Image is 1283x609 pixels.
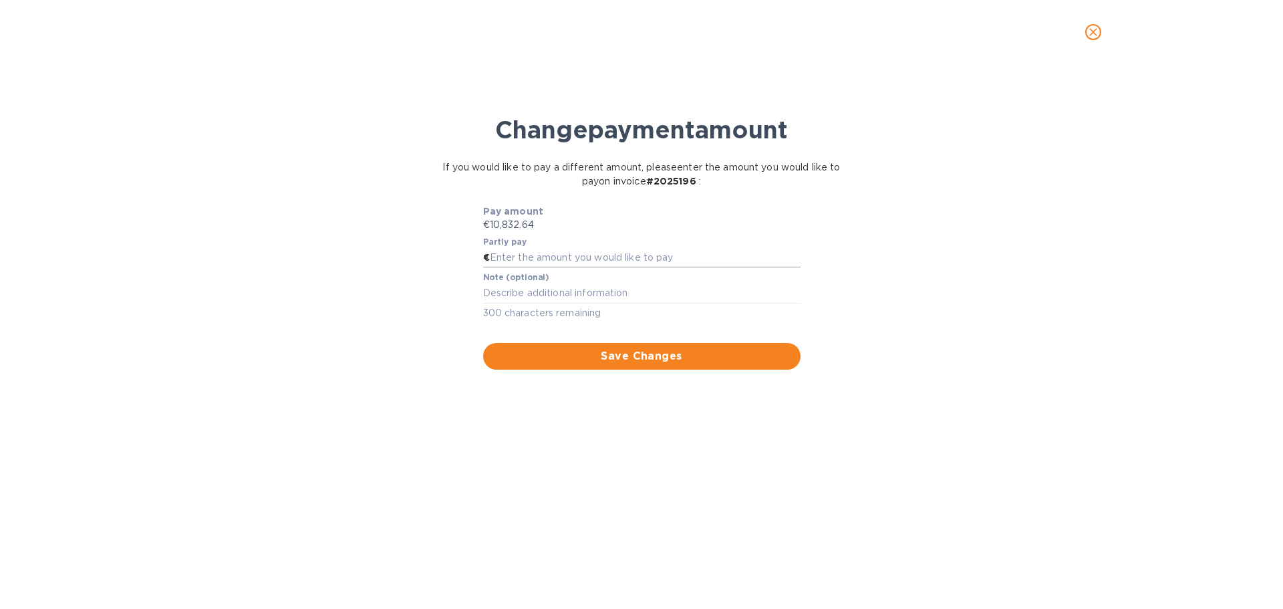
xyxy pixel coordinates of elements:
p: 300 characters remaining [483,306,801,321]
span: Save Changes [494,348,790,364]
button: Save Changes [483,343,801,370]
b: Pay amount [483,206,544,217]
button: close [1077,16,1109,48]
div: € [483,248,490,268]
b: Change payment amount [495,115,788,144]
input: Enter the amount you would like to pay [490,248,801,268]
b: # 2025196 [646,176,696,187]
p: €10,832.64 [483,218,801,232]
p: If you would like to pay a different amount, please enter the amount you would like to pay on inv... [442,160,842,189]
label: Partly pay [483,238,527,246]
label: Note (optional) [483,274,549,282]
